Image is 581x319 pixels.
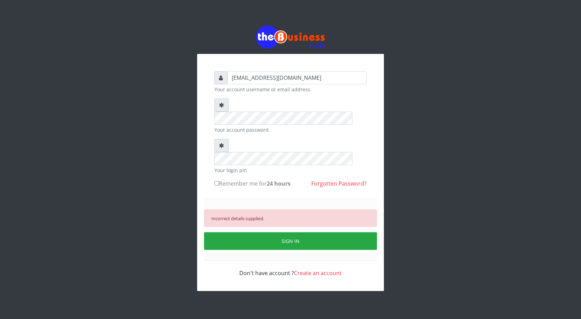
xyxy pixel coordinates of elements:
b: 24 hours [267,180,290,187]
small: Your account username or email address [214,86,367,93]
label: Remember me for [214,179,290,188]
small: Your login pin [214,167,367,174]
a: Create an account [294,269,342,277]
small: Your account password [214,126,367,133]
small: Incorrect details supplied. [211,215,264,222]
button: SIGN IN [204,232,377,250]
a: Forgotten Password? [311,180,367,187]
input: Username or email address [227,71,367,84]
div: Don't have account ? [214,261,367,277]
input: Remember me for24 hours [214,181,219,186]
